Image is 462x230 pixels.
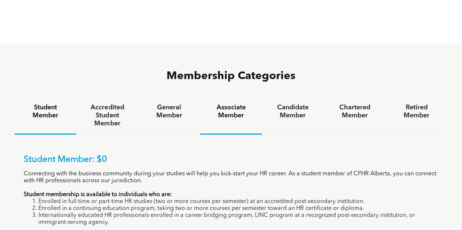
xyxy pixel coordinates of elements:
h4: Chartered Member [330,104,379,120]
h4: Associate Member [207,104,255,120]
li: Enrolled in full-time or part-time HR studies (two or more courses per semester) at an accredited... [38,198,438,205]
strong: Student membership is available to individuals who are: [24,192,172,198]
li: Enrolled in a continuing education program, taking two or more courses per semester toward an HR ... [38,205,438,212]
h4: Accredited Student Member [83,104,131,128]
li: Internationally educated HR professionals enrolled in a career bridging program, LINC program at ... [38,212,438,226]
p: Student Member: $0 [24,155,438,165]
h4: Candidate Member [268,104,317,120]
p: Connecting with the business community during your studies will help you kick-start your HR caree... [24,171,438,184]
span: Membership Categories [167,71,295,82]
h4: General Member [145,104,194,120]
h4: Retired Member [392,104,441,120]
h4: Student Member [21,104,70,120]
